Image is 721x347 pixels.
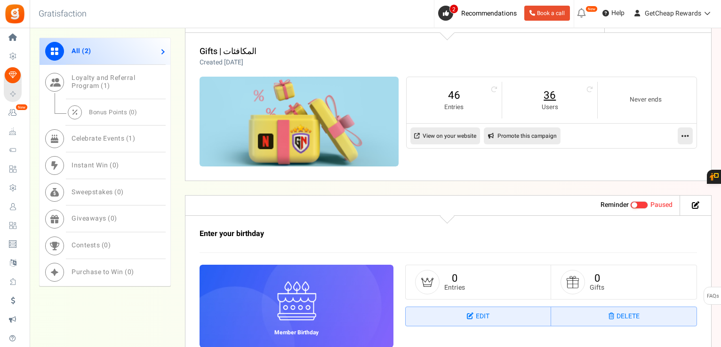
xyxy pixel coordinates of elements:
a: 46 [416,88,492,103]
strong: Reminder [601,200,629,210]
span: 0 [112,160,117,170]
span: 1 [128,134,133,143]
span: 1 [104,81,108,91]
small: Users [512,103,588,112]
small: Entries [444,284,465,291]
a: 0 [594,271,600,286]
small: Gifts [590,284,604,291]
span: Bonus Points ( ) [89,108,137,117]
span: GetCheap Rewards [645,8,701,18]
span: Sweepstakes ( ) [72,187,124,197]
h3: Gratisfaction [28,5,97,24]
span: Help [609,8,625,18]
a: Edit [406,307,551,326]
a: 0 [452,271,457,286]
span: 0 [131,108,135,117]
span: Instant Win ( ) [72,160,119,170]
small: Never ends [607,95,684,104]
span: All ( ) [72,46,91,56]
span: Purchase to Win ( ) [72,267,134,277]
a: View on your website [410,127,480,144]
a: Help [599,6,628,21]
a: 2 Recommendations [438,6,521,21]
span: Loyalty and Referral Program ( ) [72,73,135,91]
a: New [4,105,25,121]
img: Gratisfaction [4,3,25,24]
span: Paused [650,200,673,210]
span: FAQs [706,287,719,305]
span: Recommendations [461,8,517,18]
a: Gifts | المكافئات [200,45,256,58]
p: Created [DATE] [200,58,256,67]
a: Delete [551,307,697,326]
small: Entries [416,103,492,112]
em: New [585,6,598,12]
span: 0 [117,187,121,197]
h3: Enter your birthday [200,230,598,238]
span: 2 [449,4,458,14]
span: 2 [85,46,89,56]
h6: Member Birthday [267,330,326,336]
a: Promote this campaign [484,127,561,144]
a: 36 [512,88,588,103]
span: Giveaways ( ) [72,213,117,223]
span: 0 [111,213,115,223]
span: Contests ( ) [72,240,111,250]
a: Book a call [524,6,570,21]
span: 0 [104,240,108,250]
span: Celebrate Events ( ) [72,134,135,143]
em: New [16,104,28,110]
span: 0 [128,267,132,277]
